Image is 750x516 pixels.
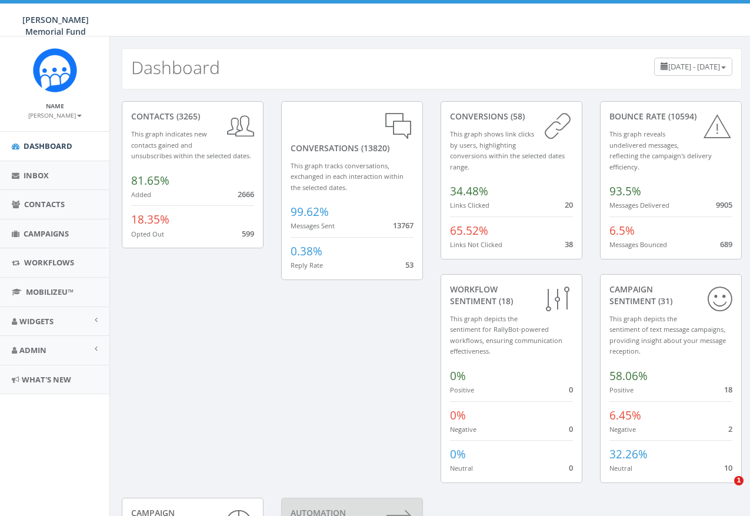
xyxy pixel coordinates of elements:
[131,212,169,227] span: 18.35%
[450,129,565,171] small: This graph shows link clicks by users, highlighting conversions within the selected dates range.
[19,316,54,327] span: Widgets
[46,102,64,110] small: Name
[609,385,634,394] small: Positive
[33,48,77,92] img: Rally_Corp_Icon.png
[450,184,488,199] span: 34.48%
[734,476,744,485] span: 1
[720,239,732,249] span: 689
[28,109,82,120] a: [PERSON_NAME]
[131,58,220,77] h2: Dashboard
[359,142,389,154] span: (13820)
[565,239,573,249] span: 38
[28,111,82,119] small: [PERSON_NAME]
[24,228,69,239] span: Campaigns
[609,184,641,199] span: 93.5%
[450,408,466,423] span: 0%
[26,287,74,297] span: MobilizeU™
[450,240,502,249] small: Links Not Clicked
[666,111,696,122] span: (10594)
[24,199,65,209] span: Contacts
[131,111,254,122] div: contacts
[291,111,414,154] div: conversations
[131,190,151,199] small: Added
[609,201,669,209] small: Messages Delivered
[450,385,474,394] small: Positive
[393,220,414,231] span: 13767
[609,368,648,384] span: 58.06%
[609,223,635,238] span: 6.5%
[19,345,46,355] span: Admin
[569,384,573,395] span: 0
[668,61,720,72] span: [DATE] - [DATE]
[728,424,732,434] span: 2
[291,161,404,192] small: This graph tracks conversations, exchanged in each interaction within the selected dates.
[24,141,72,151] span: Dashboard
[609,447,648,462] span: 32.26%
[24,170,49,181] span: Inbox
[609,314,726,356] small: This graph depicts the sentiment of text message campaigns, providing insight about your message ...
[291,244,322,259] span: 0.38%
[450,201,489,209] small: Links Clicked
[450,314,562,356] small: This graph depicts the sentiment for RallyBot-powered workflows, ensuring communication effective...
[609,111,732,122] div: Bounce Rate
[24,257,74,268] span: Workflows
[724,462,732,473] span: 10
[405,259,414,270] span: 53
[716,199,732,210] span: 9905
[724,384,732,395] span: 18
[609,240,667,249] small: Messages Bounced
[22,374,71,385] span: What's New
[609,129,712,171] small: This graph reveals undelivered messages, reflecting the campaign's delivery efficiency.
[609,284,732,307] div: Campaign Sentiment
[450,464,473,472] small: Neutral
[450,111,573,122] div: conversions
[450,284,573,307] div: Workflow Sentiment
[569,462,573,473] span: 0
[609,464,632,472] small: Neutral
[291,204,329,219] span: 99.62%
[450,447,466,462] span: 0%
[496,295,513,307] span: (18)
[131,173,169,188] span: 81.65%
[656,295,672,307] span: (31)
[609,408,641,423] span: 6.45%
[131,229,164,238] small: Opted Out
[242,228,254,239] span: 599
[238,189,254,199] span: 2666
[174,111,200,122] span: (3265)
[291,261,323,269] small: Reply Rate
[291,221,335,230] small: Messages Sent
[609,425,636,434] small: Negative
[710,476,738,504] iframe: Intercom live chat
[450,368,466,384] span: 0%
[450,425,476,434] small: Negative
[131,129,251,160] small: This graph indicates new contacts gained and unsubscribes within the selected dates.
[508,111,525,122] span: (58)
[565,199,573,210] span: 20
[450,223,488,238] span: 65.52%
[22,14,89,37] span: [PERSON_NAME] Memorial Fund
[569,424,573,434] span: 0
